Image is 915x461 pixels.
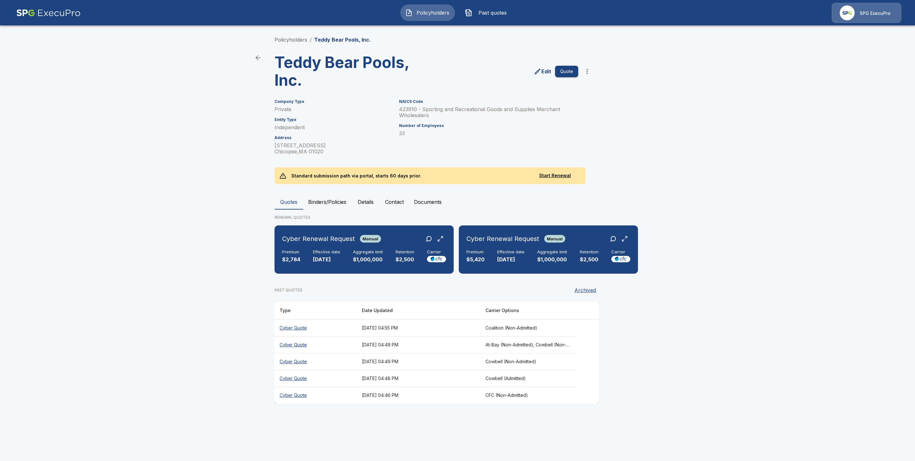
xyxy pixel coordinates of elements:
[396,250,414,255] h6: Retention
[530,170,580,182] button: Start Renewal
[274,302,357,320] th: Type
[399,106,578,118] p: 423910 - Sporting and Recreational Goods and Supplies Merchant Wholesalers
[480,387,577,404] th: CFC (Non-Admitted)
[274,106,391,112] p: Private
[497,250,525,255] h6: Effective date
[427,256,446,262] img: Carrier
[427,250,446,255] h6: Carrier
[611,250,630,255] h6: Carrier
[580,256,599,263] p: $2,500
[611,256,630,262] img: Carrier
[274,117,391,122] h6: Entity Type
[399,99,578,104] h6: NAICS Code
[409,194,447,210] button: Documents
[399,124,578,128] h6: Number of Employees
[274,336,357,353] th: Cyber Quote
[400,4,455,21] button: Policyholders IconPolicyholders
[357,319,480,336] th: [DATE] 04:55 PM
[555,66,578,77] button: Quote
[16,3,81,23] img: AA Logo
[274,302,599,404] table: responsive table
[497,256,525,263] p: [DATE]
[282,256,300,263] p: $2,784
[480,302,577,320] th: Carrier Options
[475,9,510,17] span: Past quotes
[274,194,640,210] div: policyholder tabs
[274,136,391,140] h6: Address
[399,130,578,137] p: 33
[353,250,383,255] h6: Aggregate limit
[274,54,431,89] h3: Teddy Bear Pools, Inc.
[274,194,303,210] button: Quotes
[282,234,355,244] h6: Cyber Renewal Request
[581,65,593,78] button: more
[480,319,577,336] th: Coalition (Non-Admitted)
[282,250,300,255] h6: Premium
[480,336,577,353] th: At-Bay (Non-Admitted), Cowbell (Non-Admitted), Cowbell (Admitted), Corvus Cyber (Non-Admitted), T...
[466,234,539,244] h6: Cyber Renewal Request
[274,37,307,43] a: Policyholders
[274,387,357,404] th: Cyber Quote
[274,287,302,293] p: PAST QUOTES
[537,250,567,255] h6: Aggregate limit
[252,51,264,64] a: back
[274,143,391,155] p: [STREET_ADDRESS] Chicopee , MA 01020
[380,194,409,210] button: Contact
[351,194,380,210] button: Details
[532,66,552,77] a: edit
[360,236,381,241] span: Manual
[396,256,414,263] p: $2,500
[353,256,383,263] p: $1,000,000
[274,36,371,43] nav: breadcrumb
[274,99,391,104] h6: Company Type
[537,256,567,263] p: $1,000,000
[466,250,485,255] h6: Premium
[357,353,480,370] th: [DATE] 04:49 PM
[480,370,577,387] th: Cowbell (Admitted)
[357,336,480,353] th: [DATE] 04:49 PM
[274,215,640,220] p: RENEWAL QUOTES
[480,353,577,370] th: Cowbell (Non-Admitted)
[405,9,413,17] img: Policyholders Icon
[415,9,450,17] span: Policyholders
[357,370,480,387] th: [DATE] 04:48 PM
[313,250,340,255] h6: Effective date
[572,284,599,297] button: Archived
[840,5,855,20] img: Agency Icon
[832,3,901,23] a: Agency IconSPG ExecuPro
[544,236,565,241] span: Manual
[314,36,371,43] p: Teddy Bear Pools, Inc.
[310,36,312,43] li: /
[286,167,427,184] p: Standard submission path via portal, starts 60 days prior.
[274,353,357,370] th: Cyber Quote
[303,194,351,210] button: Binders/Policies
[541,68,551,75] p: Edit
[274,370,357,387] th: Cyber Quote
[466,256,485,263] p: $5,420
[460,4,515,21] button: Past quotes IconPast quotes
[860,10,891,17] p: SPG ExecuPro
[357,302,480,320] th: Date Updated
[357,387,480,404] th: [DATE] 04:46 PM
[274,124,391,130] p: Independent
[274,319,357,336] th: Cyber Quote
[580,250,599,255] h6: Retention
[465,9,472,17] img: Past quotes Icon
[313,256,340,263] p: [DATE]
